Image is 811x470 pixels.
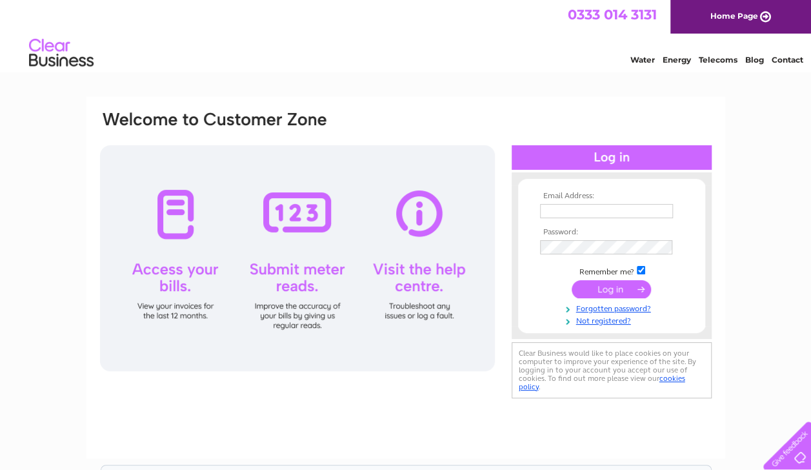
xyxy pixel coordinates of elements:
[537,264,686,277] td: Remember me?
[630,55,655,65] a: Water
[537,192,686,201] th: Email Address:
[537,228,686,237] th: Password:
[28,34,94,73] img: logo.png
[568,6,657,23] a: 0333 014 3131
[101,7,711,63] div: Clear Business is a trading name of Verastar Limited (registered in [GEOGRAPHIC_DATA] No. 3667643...
[519,374,685,391] a: cookies policy
[745,55,764,65] a: Blog
[540,301,686,314] a: Forgotten password?
[699,55,737,65] a: Telecoms
[572,280,651,298] input: Submit
[512,342,712,398] div: Clear Business would like to place cookies on your computer to improve your experience of the sit...
[540,314,686,326] a: Not registered?
[772,55,803,65] a: Contact
[663,55,691,65] a: Energy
